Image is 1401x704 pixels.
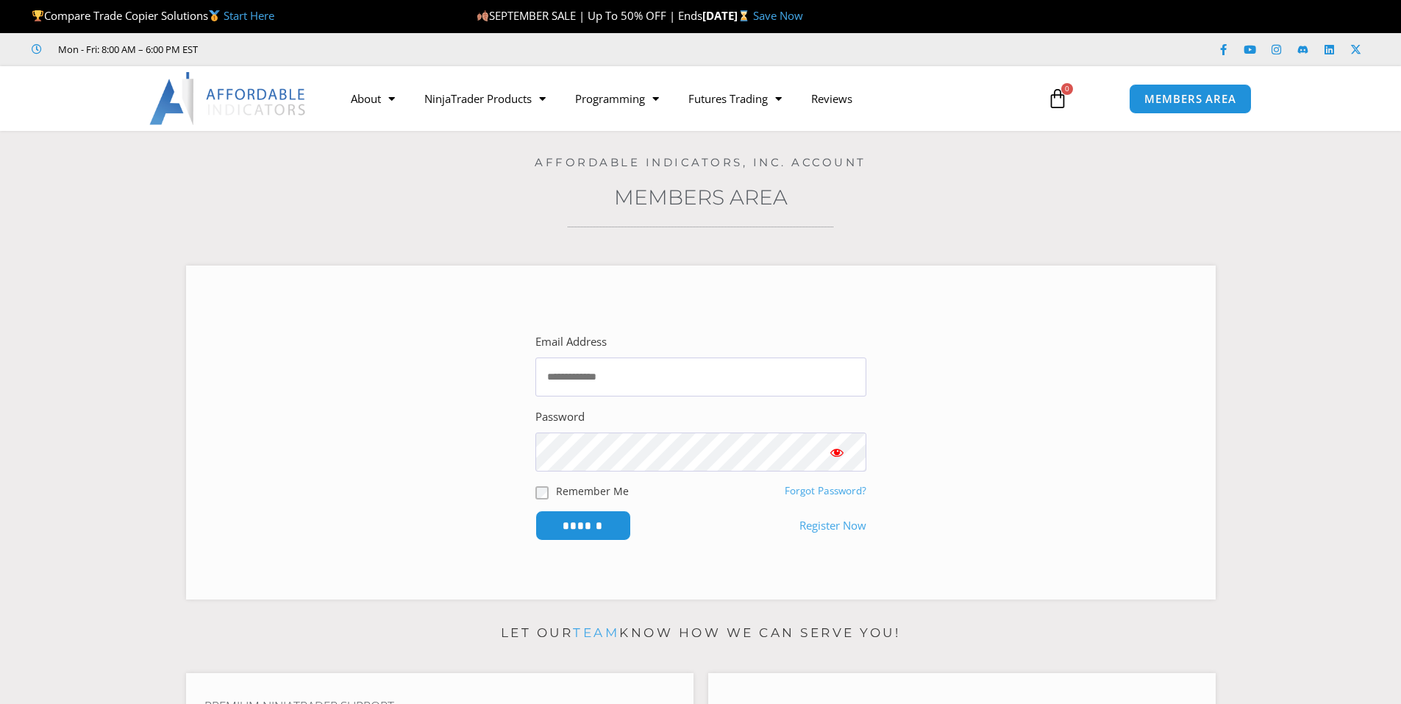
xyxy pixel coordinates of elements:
a: team [573,625,619,640]
a: Save Now [753,8,803,23]
nav: Menu [336,82,1030,115]
span: Mon - Fri: 8:00 AM – 6:00 PM EST [54,40,198,58]
span: 0 [1061,83,1073,95]
a: Members Area [614,185,788,210]
img: 🏆 [32,10,43,21]
label: Remember Me [556,483,629,499]
a: Forgot Password? [785,484,866,497]
a: 0 [1025,77,1090,120]
img: 🍂 [477,10,488,21]
span: MEMBERS AREA [1144,93,1236,104]
a: MEMBERS AREA [1129,84,1252,114]
img: LogoAI | Affordable Indicators – NinjaTrader [149,72,307,125]
a: Register Now [799,516,866,536]
button: Show password [808,433,866,472]
strong: [DATE] [702,8,753,23]
img: ⌛ [738,10,749,21]
span: Compare Trade Copier Solutions [32,8,274,23]
a: Affordable Indicators, Inc. Account [535,155,866,169]
a: About [336,82,410,115]
p: Let our know how we can serve you! [186,622,1216,645]
iframe: Customer reviews powered by Trustpilot [218,42,439,57]
a: NinjaTrader Products [410,82,560,115]
label: Email Address [535,332,607,352]
a: Start Here [224,8,274,23]
a: Programming [560,82,674,115]
a: Reviews [796,82,867,115]
label: Password [535,407,585,427]
a: Futures Trading [674,82,796,115]
span: SEPTEMBER SALE | Up To 50% OFF | Ends [477,8,702,23]
img: 🥇 [209,10,220,21]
